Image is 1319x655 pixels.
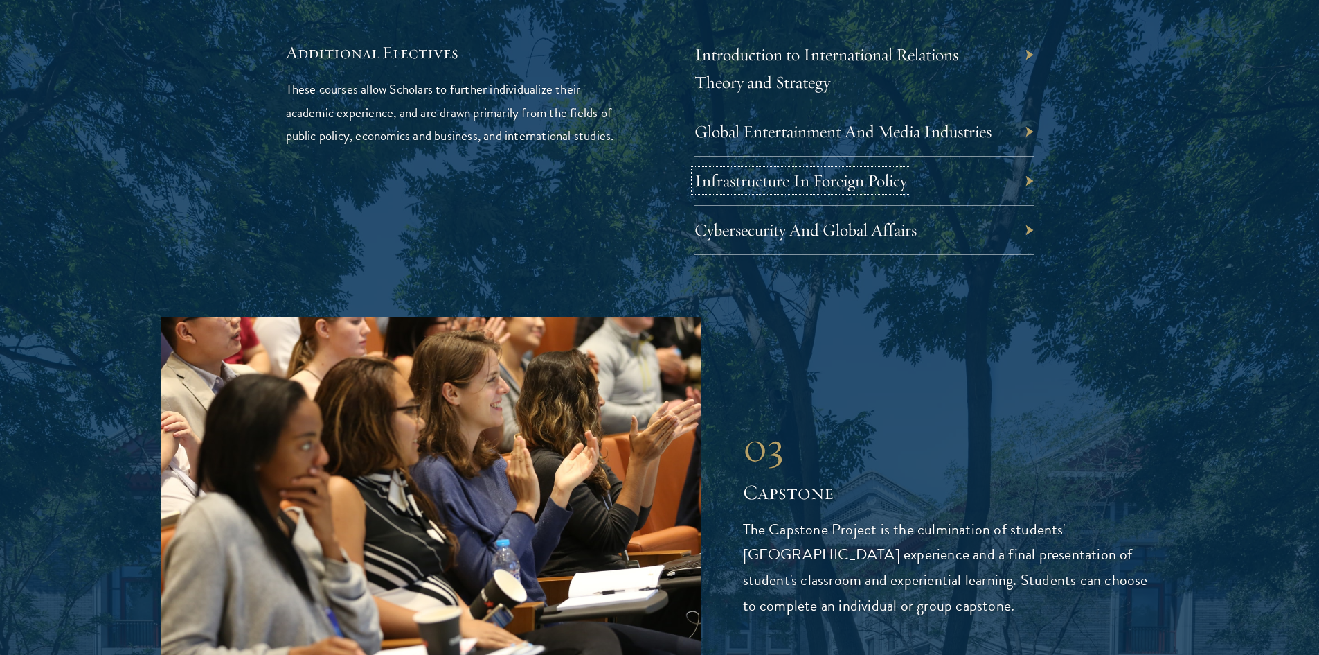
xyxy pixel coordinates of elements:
h5: Additional Electives [286,41,625,64]
a: Cybersecurity And Global Affairs [694,219,917,241]
h2: Capstone [743,479,1158,507]
p: The Capstone Project is the culmination of students' [GEOGRAPHIC_DATA] experience and a final pre... [743,517,1158,620]
a: Infrastructure In Foreign Policy [694,170,907,191]
p: These courses allow Scholars to further individualize their academic experience, and are drawn pr... [286,78,625,146]
div: 03 [743,422,1158,472]
a: Introduction to International Relations Theory and Strategy [694,44,958,93]
a: Global Entertainment And Media Industries [694,121,992,142]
